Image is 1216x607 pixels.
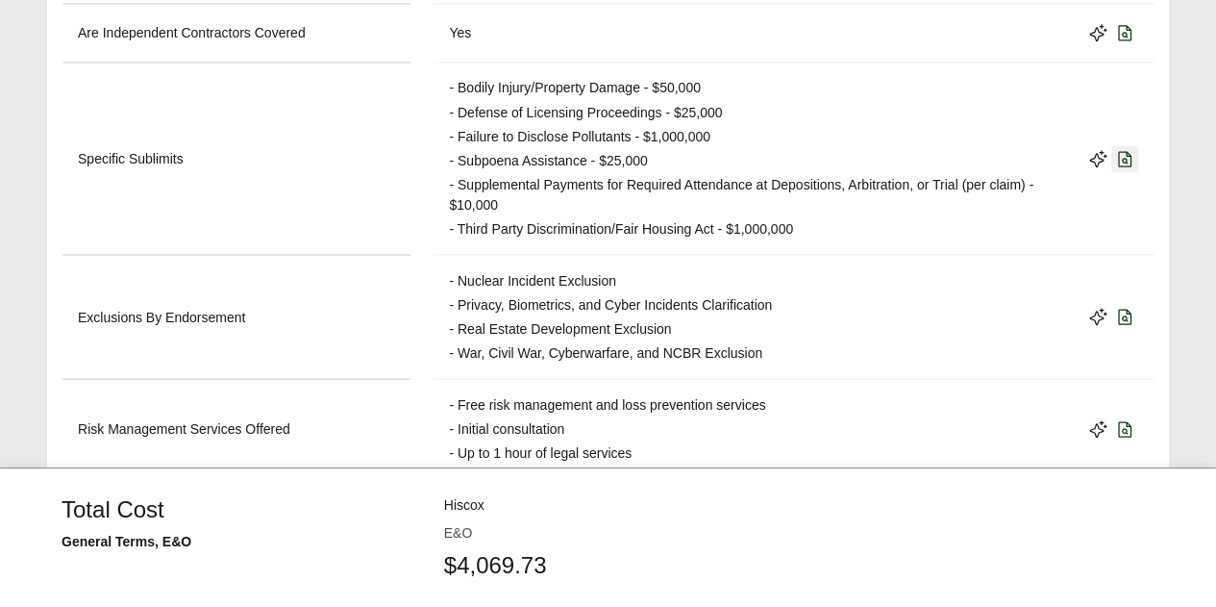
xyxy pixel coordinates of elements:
p: - Initial consultation [449,418,765,439]
p: - Free risk management and loss prevention services [449,394,765,415]
div: Yes [449,23,471,43]
p: Risk Management Services Offered [78,418,290,439]
p: - Nuclear Incident Exclusion [449,270,772,291]
p: - Failure to Disclose Pollutants - $1,000,000 [449,126,1080,146]
p: - Supplemental Payments for Required Attendance at Depositions, Arbitration, or Trial (per claim)... [449,174,1080,215]
p: - War, Civil War, Cyberwarfare, and NCBR Exclusion [449,342,772,363]
p: Specific Sublimits [78,148,184,168]
p: - Up to 1 hour of legal services [449,443,765,463]
p: - Privacy, Biometrics, and Cyber Incidents Clarification [449,294,772,315]
p: - Real Estate Development Exclusion [449,318,772,339]
p: Are Independent Contractors Covered [78,23,306,43]
p: - Bodily Injury/Property Damage - $50,000 [449,78,1080,98]
p: - Subpoena Assistance - $25,000 [449,150,1080,170]
p: Exclusions By Endorsement [78,307,245,327]
p: - Third Party Discrimination/Fair Housing Act - $1,000,000 [449,218,1080,239]
p: - Defense of Licensing Proceedings - $25,000 [449,102,1080,122]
